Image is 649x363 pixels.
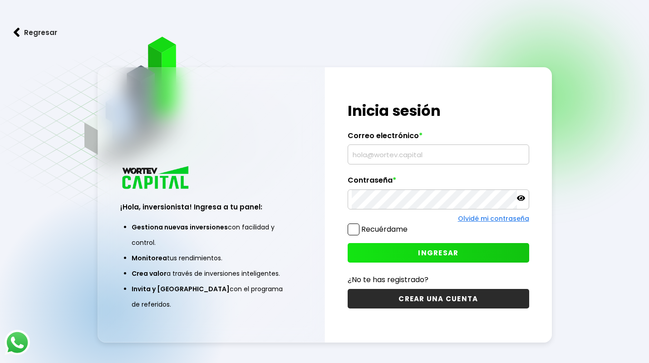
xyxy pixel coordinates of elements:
[132,284,230,293] span: Invita y [GEOGRAPHIC_DATA]
[132,250,290,266] li: tus rendimientos.
[348,274,529,308] a: ¿No te has registrado?CREAR UNA CUENTA
[348,274,529,285] p: ¿No te has registrado?
[14,28,20,37] img: flecha izquierda
[348,100,529,122] h1: Inicia sesión
[348,243,529,263] button: INGRESAR
[132,266,290,281] li: a través de inversiones inteligentes.
[352,145,525,164] input: hola@wortev.capital
[5,330,30,355] img: logos_whatsapp-icon.242b2217.svg
[458,214,529,223] a: Olvidé mi contraseña
[418,248,458,258] span: INGRESAR
[348,131,529,145] label: Correo electrónico
[132,219,290,250] li: con facilidad y control.
[120,165,192,192] img: logo_wortev_capital
[120,202,302,212] h3: ¡Hola, inversionista! Ingresa a tu panel:
[132,223,228,232] span: Gestiona nuevas inversiones
[132,269,167,278] span: Crea valor
[132,281,290,312] li: con el programa de referidos.
[361,224,408,234] label: Recuérdame
[348,289,529,308] button: CREAR UNA CUENTA
[132,254,167,263] span: Monitorea
[348,176,529,189] label: Contraseña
